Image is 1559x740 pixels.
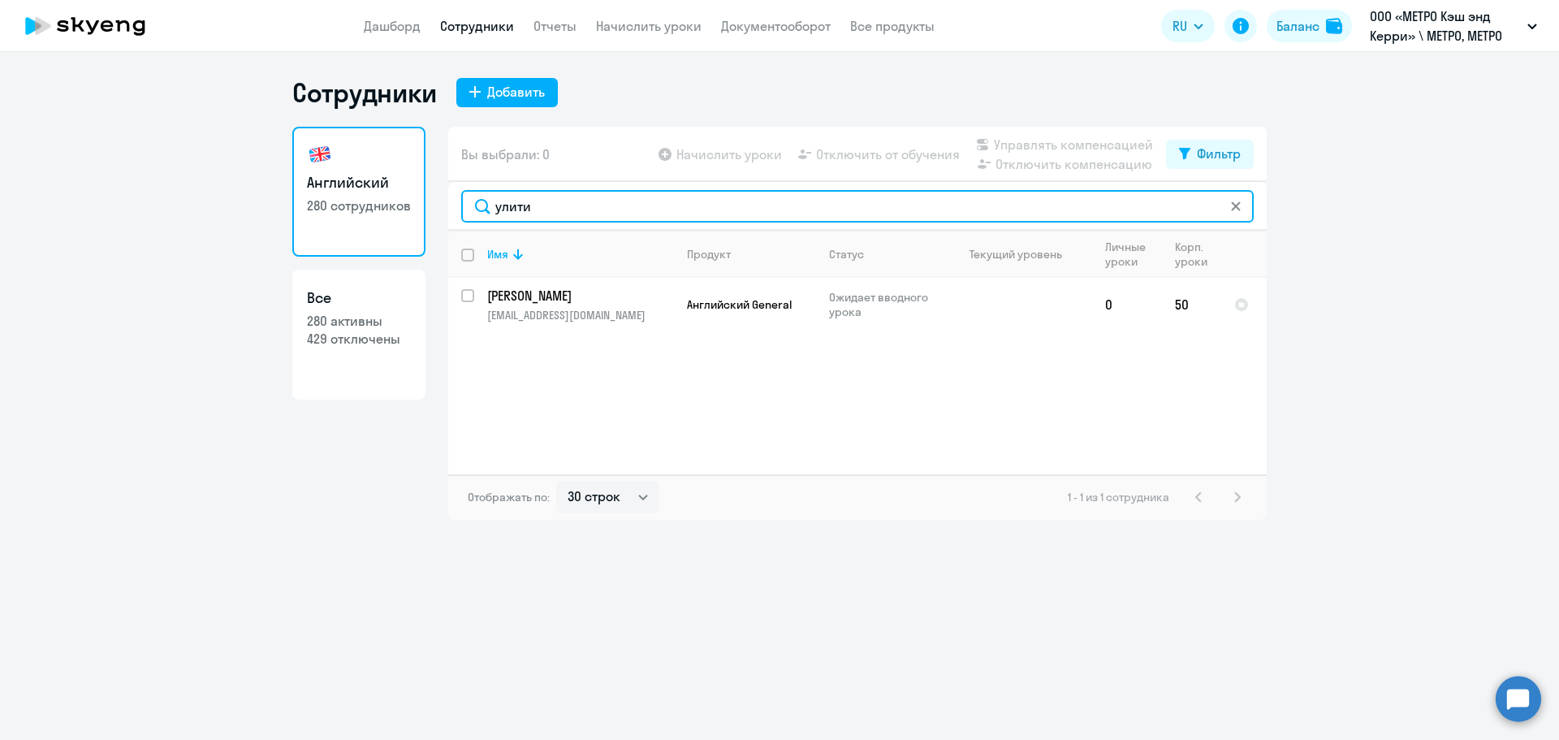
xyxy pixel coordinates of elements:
[461,145,550,164] span: Вы выбрали: 0
[1370,6,1521,45] p: ООО «МЕТРО Кэш энд Керри» \ МЕТРО, МЕТРО [GEOGRAPHIC_DATA], ООО
[487,308,673,322] p: [EMAIL_ADDRESS][DOMAIN_NAME]
[1362,6,1545,45] button: ООО «МЕТРО Кэш энд Керри» \ МЕТРО, МЕТРО [GEOGRAPHIC_DATA], ООО
[307,312,411,330] p: 280 активны
[1197,144,1241,163] div: Фильтр
[307,197,411,214] p: 280 сотрудников
[687,297,792,312] span: Английский General
[307,172,411,193] h3: Английский
[1267,10,1352,42] button: Балансbalance
[1092,278,1162,331] td: 0
[1105,240,1161,269] div: Личные уроки
[364,18,421,34] a: Дашборд
[533,18,577,34] a: Отчеты
[721,18,831,34] a: Документооборот
[1166,140,1254,169] button: Фильтр
[1175,240,1210,269] div: Корп. уроки
[1105,240,1151,269] div: Личные уроки
[687,247,731,262] div: Продукт
[970,247,1062,262] div: Текущий уровень
[1276,16,1319,36] div: Баланс
[1162,278,1221,331] td: 50
[440,18,514,34] a: Сотрудники
[829,290,940,319] p: Ожидает вводного урока
[1161,10,1215,42] button: RU
[461,190,1254,223] input: Поиск по имени, email, продукту или статусу
[468,490,550,504] span: Отображать по:
[850,18,935,34] a: Все продукты
[307,141,333,167] img: english
[487,287,673,305] a: [PERSON_NAME]
[1172,16,1187,36] span: RU
[487,247,673,262] div: Имя
[829,247,864,262] div: Статус
[487,82,545,102] div: Добавить
[596,18,702,34] a: Начислить уроки
[292,76,437,109] h1: Сотрудники
[456,78,558,107] button: Добавить
[292,270,425,400] a: Все280 активны429 отключены
[1068,490,1169,504] span: 1 - 1 из 1 сотрудника
[307,330,411,348] p: 429 отключены
[1175,240,1220,269] div: Корп. уроки
[829,247,940,262] div: Статус
[292,127,425,257] a: Английский280 сотрудников
[1326,18,1342,34] img: balance
[687,247,815,262] div: Продукт
[954,247,1091,262] div: Текущий уровень
[487,247,508,262] div: Имя
[307,288,411,309] h3: Все
[487,287,671,305] p: [PERSON_NAME]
